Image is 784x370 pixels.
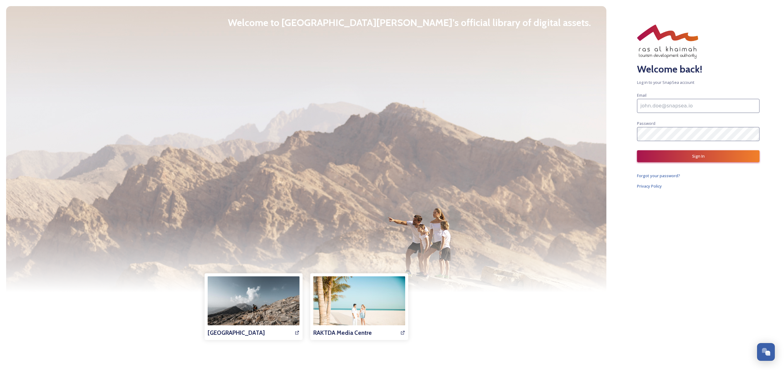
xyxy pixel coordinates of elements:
span: Email [637,92,646,98]
span: Privacy Policy [637,183,662,189]
span: Password [637,121,655,126]
input: john.doe@snapsea.io [637,99,759,113]
h3: [GEOGRAPHIC_DATA] [208,328,265,337]
a: Forgot your password? [637,172,759,179]
a: [GEOGRAPHIC_DATA] [208,276,300,337]
a: RAKTDA Media Centre [313,276,405,337]
img: 7e8a814c-968e-46a8-ba33-ea04b7243a5d.jpg [313,276,405,338]
h3: RAKTDA Media Centre [313,328,372,337]
span: Log in to your SnapSea account [637,80,759,85]
span: Forgot your password? [637,173,680,178]
a: Privacy Policy [637,182,759,190]
img: RAKTDA_ENG_NEW%20STACKED%20LOGO_RGB.png [637,24,698,59]
h2: Welcome back! [637,62,759,77]
img: af43f390-05ef-4fa9-bb37-4833bd5513fb.jpg [208,276,300,338]
button: Sign In [637,150,759,162]
button: Open Chat [757,343,775,361]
